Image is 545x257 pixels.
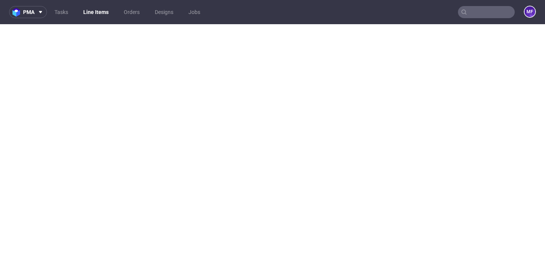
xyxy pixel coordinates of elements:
button: pma [9,6,47,18]
a: Jobs [184,6,205,18]
figcaption: MF [525,6,535,17]
a: Tasks [50,6,73,18]
a: Line Items [79,6,113,18]
span: pma [23,9,34,15]
img: logo [12,8,23,17]
a: Designs [150,6,178,18]
a: Orders [119,6,144,18]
